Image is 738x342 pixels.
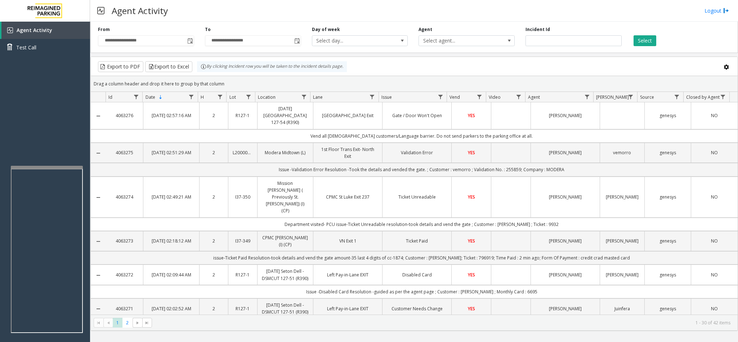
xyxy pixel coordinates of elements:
span: Go to the next page [135,320,140,326]
span: Go to the next page [133,318,142,328]
a: Left Pay-in-Lane EXIT [318,305,378,312]
a: vemorro [604,149,640,156]
a: Logout [705,7,729,14]
span: Page 1 [113,318,122,328]
a: Location Filter Menu [299,92,309,102]
a: H Filter Menu [215,92,225,102]
span: YES [468,238,475,244]
a: [DATE] 02:57:16 AM [148,112,195,119]
a: genesys [649,194,687,200]
a: 4063275 [110,149,139,156]
label: From [98,26,110,33]
a: I37-349 [233,237,252,244]
a: Lane Filter Menu [367,92,377,102]
span: Sortable [158,94,164,100]
a: [DATE] 02:51:29 AM [148,149,195,156]
a: 2 [204,194,224,200]
a: Collapse Details [91,113,106,119]
span: NO [711,112,718,119]
a: Collapse Details [91,239,106,244]
a: [DATE] 02:18:12 AM [148,237,195,244]
a: NO [695,149,733,156]
img: pageIcon [97,2,104,19]
a: Modera Midtown (L) [262,149,309,156]
span: Agent [528,94,540,100]
a: [PERSON_NAME] [604,237,640,244]
span: Go to the last page [142,318,152,328]
span: Issue [381,94,392,100]
h3: Agent Activity [108,2,171,19]
a: genesys [649,271,687,278]
span: Date [146,94,155,100]
td: Issue -Disabled Card Resolution -guided as per the agent page ; Customer : [PERSON_NAME] ; Monthl... [106,285,738,298]
a: [PERSON_NAME] [535,271,595,278]
a: NO [695,271,733,278]
a: [DATE] Seton Dell - DSMCUT 127-51 (R390) [262,268,309,281]
a: Left Pay-in-Lane EXIT [318,271,378,278]
a: [PERSON_NAME] [535,305,595,312]
span: Agent Activity [17,27,52,34]
div: Data table [91,92,738,315]
img: 'icon' [7,27,13,33]
span: Id [108,94,112,100]
td: Vend all [DEMOGRAPHIC_DATA] customers/Language barrier. Do not send parkers to the parking office... [106,129,738,143]
a: [DATE] Seton Dell - DSMCUT 127-51 (R390) [262,302,309,315]
a: R127-1 [233,271,252,278]
span: Go to the last page [144,320,150,326]
a: genesys [649,112,687,119]
a: [PERSON_NAME] [604,194,640,200]
a: CPMC St Luke Exit 237 [318,194,378,200]
a: CPMC [PERSON_NAME] (I) (CP) [262,234,309,248]
a: 2 [204,112,224,119]
span: YES [468,150,475,156]
span: Toggle popup [186,36,194,46]
span: NO [711,194,718,200]
button: Export to PDF [98,61,143,72]
span: Video [489,94,501,100]
label: Agent [419,26,432,33]
div: By clicking Incident row you will be taken to the incident details page. [197,61,347,72]
td: Department visited- PCU issue-Ticket Unreadable resolution-took details and vend the gate ; Custo... [106,218,738,231]
a: I37-350 [233,194,252,200]
label: To [205,26,211,33]
a: Video Filter Menu [514,92,524,102]
a: genesys [649,305,687,312]
a: [DATE] 02:02:52 AM [148,305,195,312]
a: YES [456,305,487,312]
img: logout [723,7,729,14]
a: Ticket Unreadable [387,194,447,200]
a: Validation Error [387,149,447,156]
a: Source Filter Menu [672,92,682,102]
a: [PERSON_NAME] [535,194,595,200]
a: Collapse Details [91,272,106,278]
div: Drag a column header and drop it here to group by that column [91,77,738,90]
kendo-pager-info: 1 - 30 of 42 items [156,320,730,326]
a: 4063271 [110,305,139,312]
span: NO [711,272,718,278]
a: 4063276 [110,112,139,119]
td: Issue -Validation Error Resolution -Took the details and vended the gate. ; Customer : vemorro ; ... [106,163,738,176]
a: Disabled Card [387,271,447,278]
a: Juinfera [604,305,640,312]
a: genesys [649,237,687,244]
a: 2 [204,149,224,156]
a: Collapse Details [91,195,106,200]
a: Date Filter Menu [187,92,196,102]
a: Mission [PERSON_NAME] ( Previously St. [PERSON_NAME]) (I) (CP) [262,180,309,214]
span: Vend [449,94,460,100]
a: 2 [204,305,224,312]
a: [DATE] 02:09:44 AM [148,271,195,278]
a: 4063273 [110,237,139,244]
button: Select [634,35,656,46]
a: [PERSON_NAME] [535,237,595,244]
a: NO [695,112,733,119]
span: Toggle popup [293,36,301,46]
span: Test Call [16,44,36,51]
a: NO [695,194,733,200]
a: [PERSON_NAME] [604,271,640,278]
td: issue-Ticket Paid Resolution-took details and vend the gate amount-35 last 4 digits of cc-1874; C... [106,251,738,265]
a: Lot Filter Menu [244,92,254,102]
span: Page 2 [122,318,132,328]
a: R127-1 [233,112,252,119]
a: 1st Floor Trans Exit- North Exit [318,146,378,160]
